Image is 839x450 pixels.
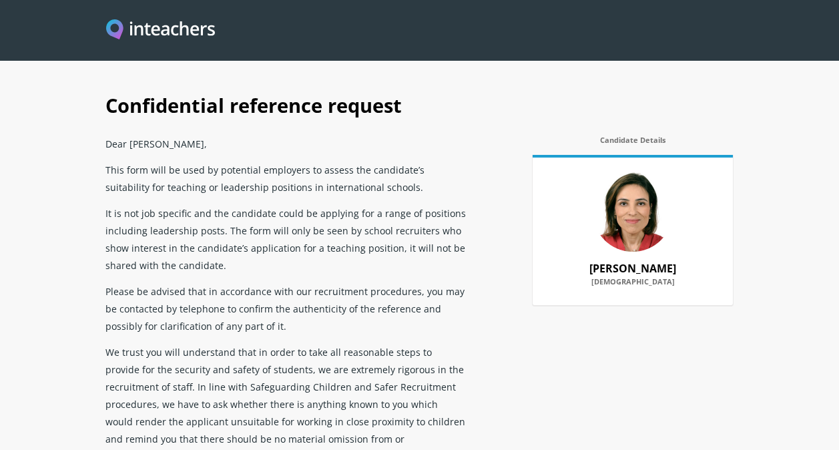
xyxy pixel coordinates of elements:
[589,261,676,276] strong: [PERSON_NAME]
[546,277,720,293] label: [DEMOGRAPHIC_DATA]
[105,200,466,278] p: It is not job specific and the candidate could be applying for a range of positions including lea...
[105,156,466,200] p: This form will be used by potential employers to assess the candidate’s suitability for teaching ...
[106,19,215,41] a: Visit this site's homepage
[533,136,733,152] label: Candidate Details
[106,19,215,41] img: Inteachers
[105,278,466,339] p: Please be advised that in accordance with our recruitment procedures, you may be contacted by tel...
[105,78,733,130] h1: Confidential reference request
[593,172,673,252] img: 79394
[105,130,466,156] p: Dear [PERSON_NAME],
